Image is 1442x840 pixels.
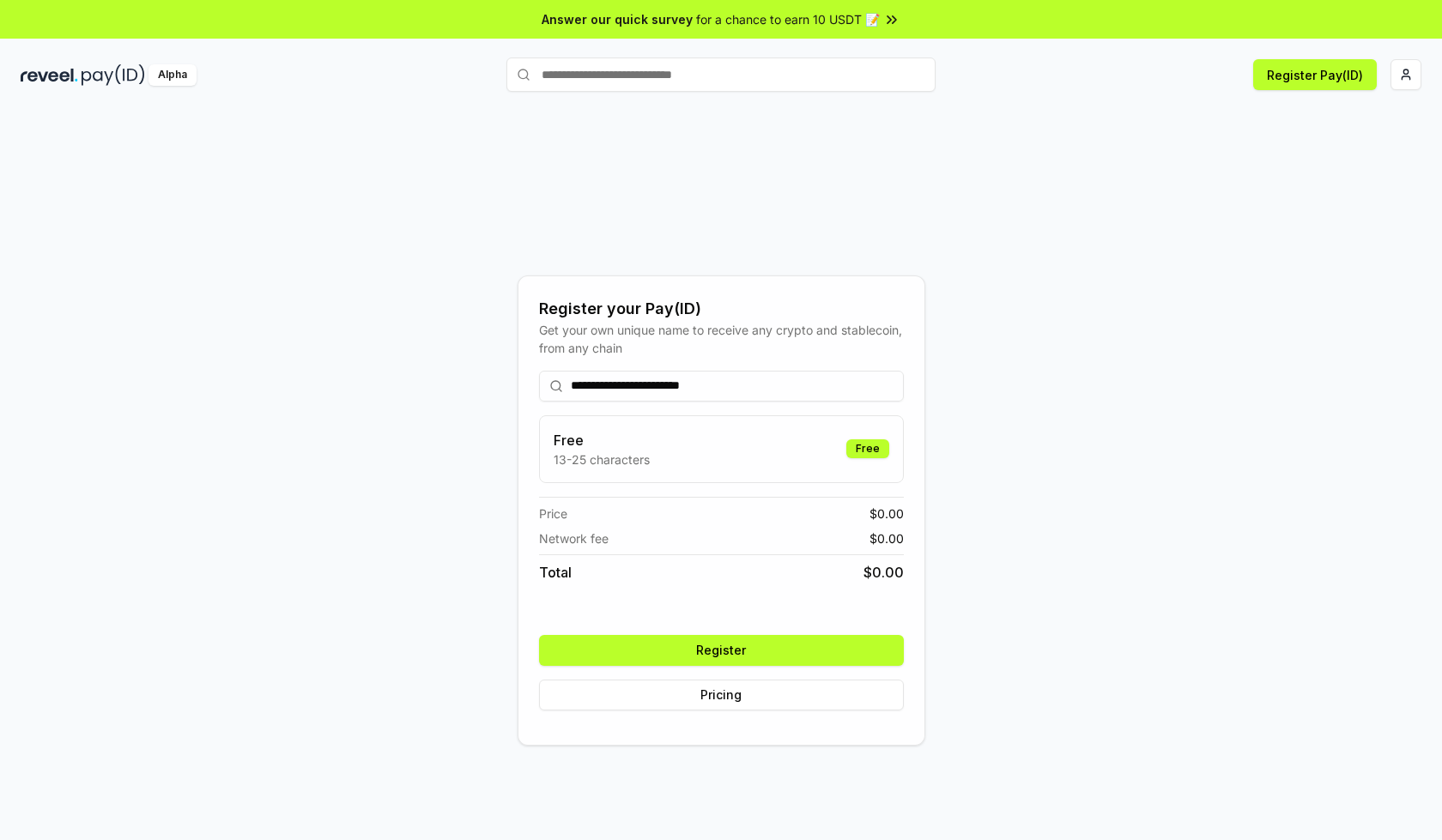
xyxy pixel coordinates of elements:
span: Network fee [539,529,609,547]
button: Register Pay(ID) [1253,59,1377,90]
div: Get your own unique name to receive any crypto and stablecoin, from any chain [539,321,904,357]
img: pay_id [82,64,145,86]
div: Free [846,439,889,458]
h3: Free [554,430,650,450]
p: 13-25 characters [554,450,650,468]
img: reveel_dark [21,64,78,86]
span: Price [539,505,567,523]
div: Register your Pay(ID) [539,297,904,321]
span: for a chance to earn 10 USDT 📝 [696,10,880,28]
button: Register [539,635,904,666]
span: $ 0.00 [869,529,904,547]
span: Answer our quick survey [542,10,693,28]
div: Alpha [148,64,197,86]
span: $ 0.00 [869,505,904,523]
button: Pricing [539,680,904,710]
span: Total [539,562,572,583]
span: $ 0.00 [863,562,904,583]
